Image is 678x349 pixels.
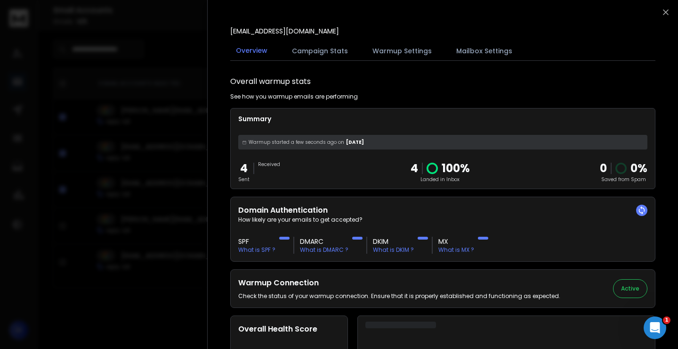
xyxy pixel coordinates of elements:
[238,277,560,289] h2: Warmup Connection
[286,41,354,61] button: Campaign Stats
[258,161,280,168] p: Received
[238,292,560,300] p: Check the status of your warmup connection. Ensure that it is properly established and functionin...
[238,237,275,246] h3: SPF
[238,205,647,216] h2: Domain Authentication
[411,161,418,176] p: 4
[613,279,647,298] button: Active
[238,246,275,254] p: What is SPF ?
[238,216,647,224] p: How likely are your emails to get accepted?
[367,41,437,61] button: Warmup Settings
[438,237,474,246] h3: MX
[411,176,470,183] p: Landed in Inbox
[451,41,518,61] button: Mailbox Settings
[644,316,666,339] iframe: Intercom live chat
[238,135,647,150] div: [DATE]
[249,139,344,146] span: Warmup started a few seconds ago on
[600,160,607,176] strong: 0
[438,246,474,254] p: What is MX ?
[238,176,250,183] p: Sent
[238,114,647,124] p: Summary
[238,324,340,335] h2: Overall Health Score
[300,246,348,254] p: What is DMARC ?
[373,246,414,254] p: What is DKIM ?
[300,237,348,246] h3: DMARC
[442,161,470,176] p: 100 %
[230,93,358,100] p: See how you warmup emails are performing
[630,161,647,176] p: 0 %
[230,26,339,36] p: [EMAIL_ADDRESS][DOMAIN_NAME]
[238,161,250,176] p: 4
[230,76,311,87] h1: Overall warmup stats
[230,40,273,62] button: Overview
[373,237,414,246] h3: DKIM
[663,316,670,324] span: 1
[600,176,647,183] p: Saved from Spam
